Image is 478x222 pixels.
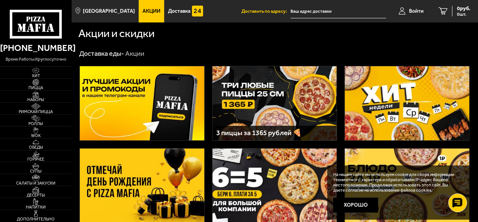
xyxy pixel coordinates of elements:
span: 0 руб. [457,6,471,11]
span: Войти [409,9,424,14]
span: Доставка [168,9,190,14]
h3: 3 пиццы за 1365 рублей 🍕 [216,130,333,137]
h1: Акции и скидки [78,28,154,39]
input: Ваш адрес доставки [291,4,386,18]
div: Акции [125,49,144,58]
a: Доставка еды- [79,49,124,58]
span: 0 шт. [457,12,471,16]
span: [GEOGRAPHIC_DATA] [83,9,135,14]
img: 15daf4d41897b9f0e9f617042186c801.svg [192,6,203,17]
a: 3 пиццы за 1365 рублей 🍕 [212,66,337,141]
span: Доставить по адресу: [241,9,291,14]
span: Акции [142,9,160,14]
p: На нашем сайте мы используем cookie для сбора информации технического характера и обрабатываем IP... [333,172,460,193]
button: Хорошо [333,198,378,213]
